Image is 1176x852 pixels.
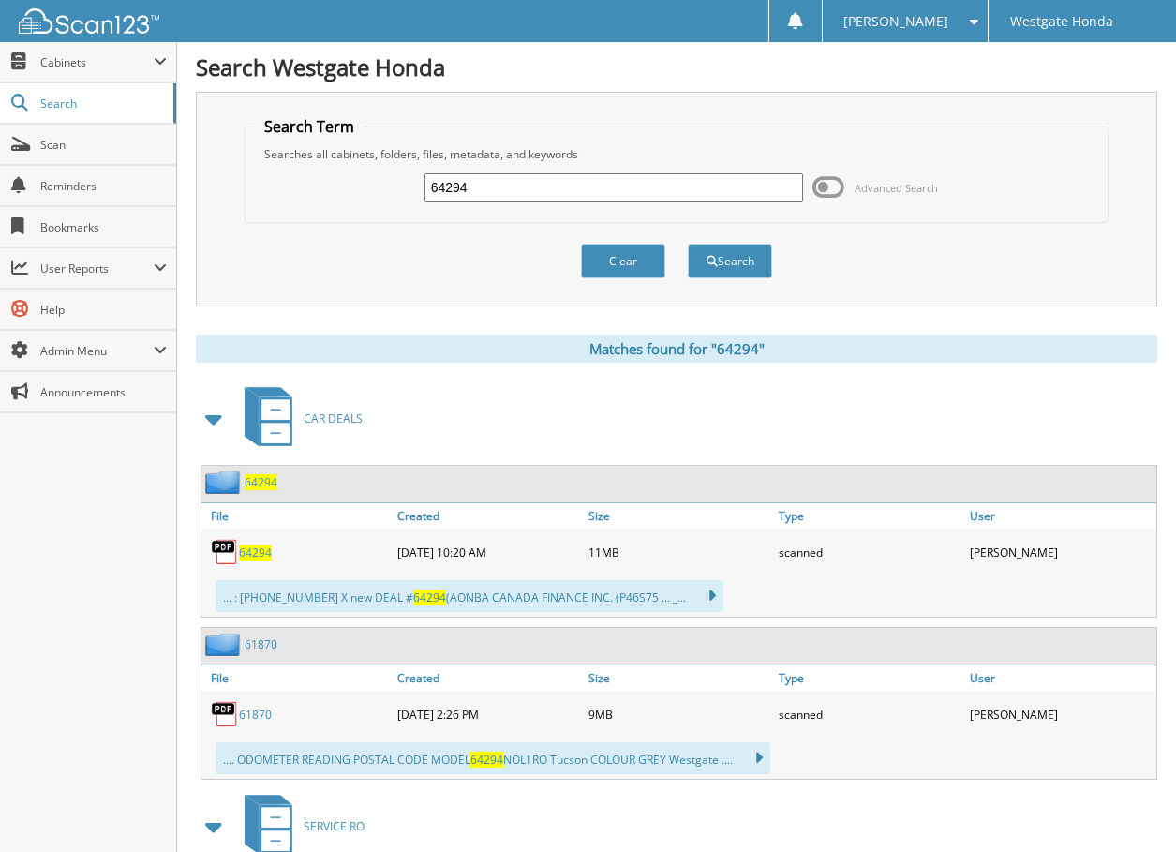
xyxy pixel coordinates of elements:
[40,178,167,194] span: Reminders
[255,116,364,137] legend: Search Term
[688,244,772,278] button: Search
[233,381,363,456] a: CAR DEALS
[393,533,584,571] div: [DATE] 10:20 AM
[774,533,965,571] div: scanned
[239,707,272,723] a: 61870
[255,146,1097,162] div: Searches all cabinets, folders, files, metadata, and keywords
[470,752,503,768] span: 64294
[205,633,245,656] img: folder2.png
[774,695,965,733] div: scanned
[393,665,584,691] a: Created
[196,335,1157,363] div: Matches found for "64294"
[843,16,948,27] span: [PERSON_NAME]
[211,538,239,566] img: PDF.png
[19,8,159,34] img: scan123-logo-white.svg
[196,52,1157,82] h1: Search Westgate Honda
[584,665,775,691] a: Size
[1010,16,1113,27] span: Westgate Honda
[40,96,164,112] span: Search
[201,665,393,691] a: File
[965,665,1156,691] a: User
[211,700,239,728] img: PDF.png
[774,665,965,691] a: Type
[774,503,965,529] a: Type
[965,503,1156,529] a: User
[239,545,272,561] a: 64294
[216,742,770,774] div: .... ODOMETER READING POSTAL CODE MODEL NOL1RO Tucson COLOUR GREY Westgate ....
[855,181,938,195] span: Advanced Search
[965,533,1156,571] div: [PERSON_NAME]
[205,471,245,494] img: folder2.png
[245,474,277,490] a: 64294
[581,244,665,278] button: Clear
[584,533,775,571] div: 11MB
[216,580,723,612] div: ... : [PHONE_NUMBER] X new DEAL # (AONBA CANADA FINANCE INC. (P46S75 ... _...
[965,695,1156,733] div: [PERSON_NAME]
[304,411,363,426] span: CAR DEALS
[1082,762,1176,852] iframe: Chat Widget
[40,219,167,235] span: Bookmarks
[584,695,775,733] div: 9MB
[393,695,584,733] div: [DATE] 2:26 PM
[40,384,167,400] span: Announcements
[40,343,154,359] span: Admin Menu
[304,818,365,834] span: SERVICE RO
[40,261,154,277] span: User Reports
[40,137,167,153] span: Scan
[245,636,277,652] a: 61870
[393,503,584,529] a: Created
[413,590,446,605] span: 64294
[40,302,167,318] span: Help
[584,503,775,529] a: Size
[201,503,393,529] a: File
[40,54,154,70] span: Cabinets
